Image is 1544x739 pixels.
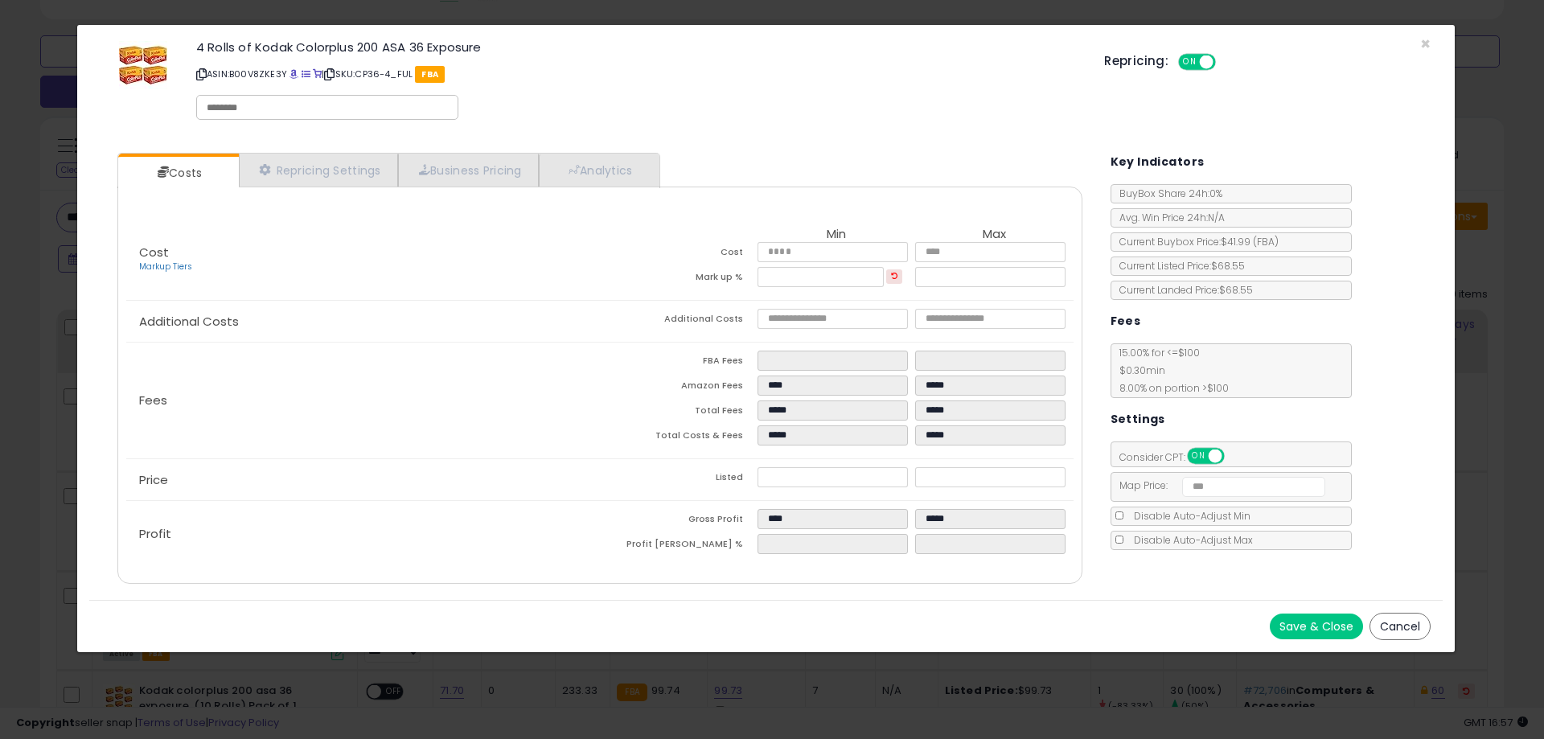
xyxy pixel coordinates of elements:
[1270,614,1363,639] button: Save & Close
[1111,346,1229,395] span: 15.00 % for <= $100
[600,242,758,267] td: Cost
[600,267,758,292] td: Mark up %
[600,534,758,559] td: Profit [PERSON_NAME] %
[302,68,310,80] a: All offer listings
[289,68,298,80] a: BuyBox page
[1111,259,1245,273] span: Current Listed Price: $68.55
[398,154,539,187] a: Business Pricing
[139,261,192,273] a: Markup Tiers
[1111,211,1225,224] span: Avg. Win Price 24h: N/A
[126,315,600,328] p: Additional Costs
[600,467,758,492] td: Listed
[1253,235,1279,248] span: ( FBA )
[600,400,758,425] td: Total Fees
[1111,381,1229,395] span: 8.00 % on portion > $100
[1126,509,1250,523] span: Disable Auto-Adjust Min
[1369,613,1431,640] button: Cancel
[196,41,1080,53] h3: 4 Rolls of Kodak Colorplus 200 ASA 36 Exposure
[1111,363,1165,377] span: $0.30 min
[313,68,322,80] a: Your listing only
[1126,533,1253,547] span: Disable Auto-Adjust Max
[1222,450,1247,463] span: OFF
[1189,450,1209,463] span: ON
[600,376,758,400] td: Amazon Fees
[600,509,758,534] td: Gross Profit
[415,66,445,83] span: FBA
[1111,311,1141,331] h5: Fees
[758,228,915,242] th: Min
[915,228,1073,242] th: Max
[126,474,600,487] p: Price
[1420,32,1431,55] span: ×
[1180,55,1200,69] span: ON
[196,61,1080,87] p: ASIN: B00V8ZKE3Y | SKU: CP36-4_FUL
[1111,409,1165,429] h5: Settings
[1111,283,1253,297] span: Current Landed Price: $68.55
[600,425,758,450] td: Total Costs & Fees
[126,394,600,407] p: Fees
[600,351,758,376] td: FBA Fees
[126,246,600,273] p: Cost
[1221,235,1279,248] span: $41.99
[600,309,758,334] td: Additional Costs
[1213,55,1239,69] span: OFF
[1111,450,1246,464] span: Consider CPT:
[1104,55,1168,68] h5: Repricing:
[1111,152,1205,172] h5: Key Indicators
[539,154,658,187] a: Analytics
[126,528,600,540] p: Profit
[239,154,398,187] a: Repricing Settings
[1111,187,1222,200] span: BuyBox Share 24h: 0%
[118,157,237,189] a: Costs
[1111,478,1326,492] span: Map Price:
[119,41,167,89] img: 51zigE2c0fL._SL60_.jpg
[1111,235,1279,248] span: Current Buybox Price:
